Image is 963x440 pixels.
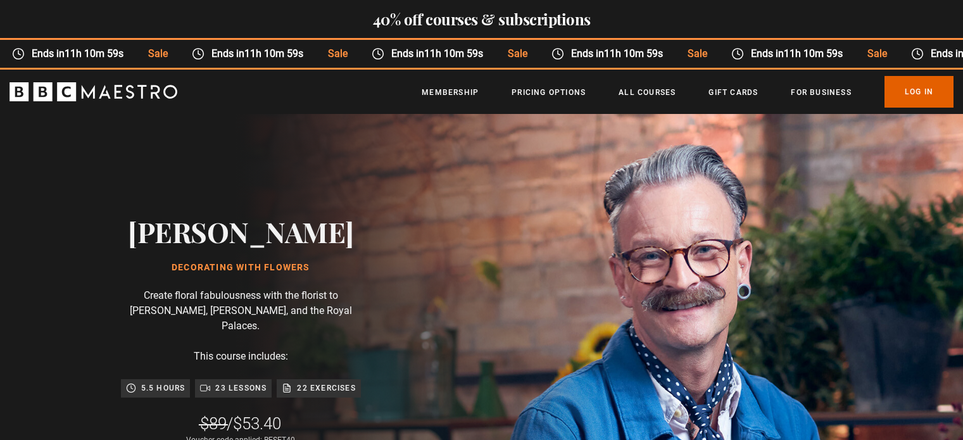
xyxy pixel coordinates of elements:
h2: [PERSON_NAME] [128,215,354,248]
p: This course includes: [194,349,288,364]
time: 11h 10m 59s [59,47,118,60]
span: Ends in [558,46,669,61]
a: Log In [884,76,954,108]
span: Ends in [738,46,849,61]
time: 11h 10m 59s [419,47,477,60]
span: Sale [669,46,713,61]
p: 5.5 hours [141,382,186,394]
p: 22 exercises [297,382,355,394]
p: Create floral fabulousness with the florist to [PERSON_NAME], [PERSON_NAME], and the Royal Palaces. [114,288,367,334]
a: Membership [422,86,479,99]
h1: Decorating With Flowers [128,263,354,273]
a: Pricing Options [512,86,586,99]
svg: BBC Maestro [9,82,177,101]
span: Sale [849,46,893,61]
span: Ends in [199,46,310,61]
span: Sale [489,46,533,61]
span: Ends in [379,46,489,61]
span: Sale [310,46,353,61]
time: 11h 10m 59s [598,47,657,60]
span: Ends in [19,46,130,61]
a: Gift Cards [708,86,758,99]
a: For business [791,86,851,99]
p: 23 lessons [215,382,267,394]
time: 11h 10m 59s [239,47,298,60]
nav: Primary [422,76,954,108]
a: All Courses [619,86,676,99]
time: 11h 10m 59s [778,47,837,60]
span: Sale [130,46,173,61]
